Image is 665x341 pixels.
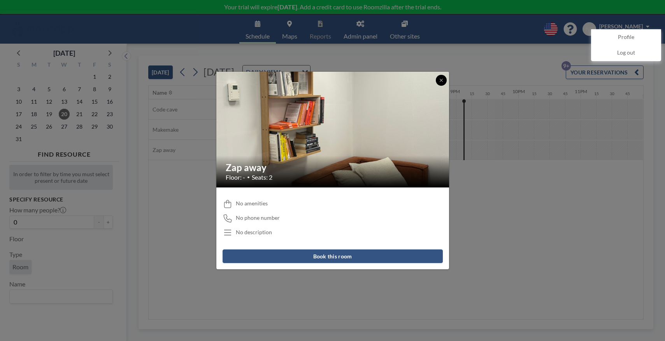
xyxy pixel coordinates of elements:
[591,30,661,45] a: Profile
[226,173,245,181] span: Floor: -
[236,214,280,221] span: No phone number
[247,174,250,180] span: •
[617,49,635,57] span: Log out
[618,34,634,41] span: Profile
[223,249,443,263] button: Book this room
[236,229,272,236] div: No description
[236,200,268,207] span: No amenities
[252,173,272,181] span: Seats: 2
[226,162,440,173] h2: Zap away
[591,45,661,61] a: Log out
